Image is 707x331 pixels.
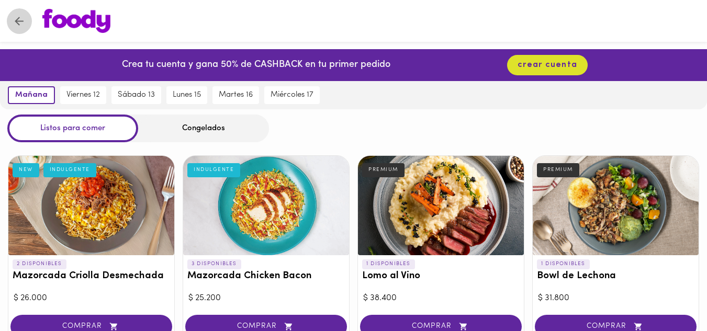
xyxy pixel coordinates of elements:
[166,86,207,104] button: lunes 15
[187,163,240,177] div: INDULGENTE
[358,156,524,255] div: Lomo al Vino
[13,259,66,269] p: 2 DISPONIBLES
[8,156,174,255] div: Mazorcada Criolla Desmechada
[538,292,693,304] div: $ 31.800
[138,115,269,142] div: Congelados
[271,90,313,100] span: miércoles 17
[6,8,32,34] button: Volver
[122,59,390,72] p: Crea tu cuenta y gana 50% de CASHBACK en tu primer pedido
[362,259,415,269] p: 1 DISPONIBLES
[60,86,106,104] button: viernes 12
[537,259,590,269] p: 1 DISPONIBLES
[183,156,349,255] div: Mazorcada Chicken Bacon
[537,271,694,282] h3: Bowl de Lechona
[537,163,579,177] div: PREMIUM
[15,90,48,100] span: mañana
[373,322,509,331] span: COMPRAR
[362,163,405,177] div: PREMIUM
[264,86,320,104] button: miércoles 17
[173,90,201,100] span: lunes 15
[362,271,520,282] h3: Lomo al Vino
[219,90,253,100] span: martes 16
[118,90,155,100] span: sábado 13
[66,90,100,100] span: viernes 12
[42,9,110,33] img: logo.png
[24,322,159,331] span: COMPRAR
[198,322,334,331] span: COMPRAR
[646,270,697,321] iframe: Messagebird Livechat Widget
[43,163,96,177] div: INDULGENTE
[14,292,169,304] div: $ 26.000
[533,156,699,255] div: Bowl de Lechona
[518,60,577,70] span: crear cuenta
[188,292,344,304] div: $ 25.200
[13,271,170,282] h3: Mazorcada Criolla Desmechada
[363,292,519,304] div: $ 38.400
[13,163,39,177] div: NEW
[7,115,138,142] div: Listos para comer
[212,86,259,104] button: martes 16
[507,55,588,75] button: crear cuenta
[8,86,55,104] button: mañana
[111,86,161,104] button: sábado 13
[187,259,241,269] p: 3 DISPONIBLES
[187,271,345,282] h3: Mazorcada Chicken Bacon
[548,322,683,331] span: COMPRAR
